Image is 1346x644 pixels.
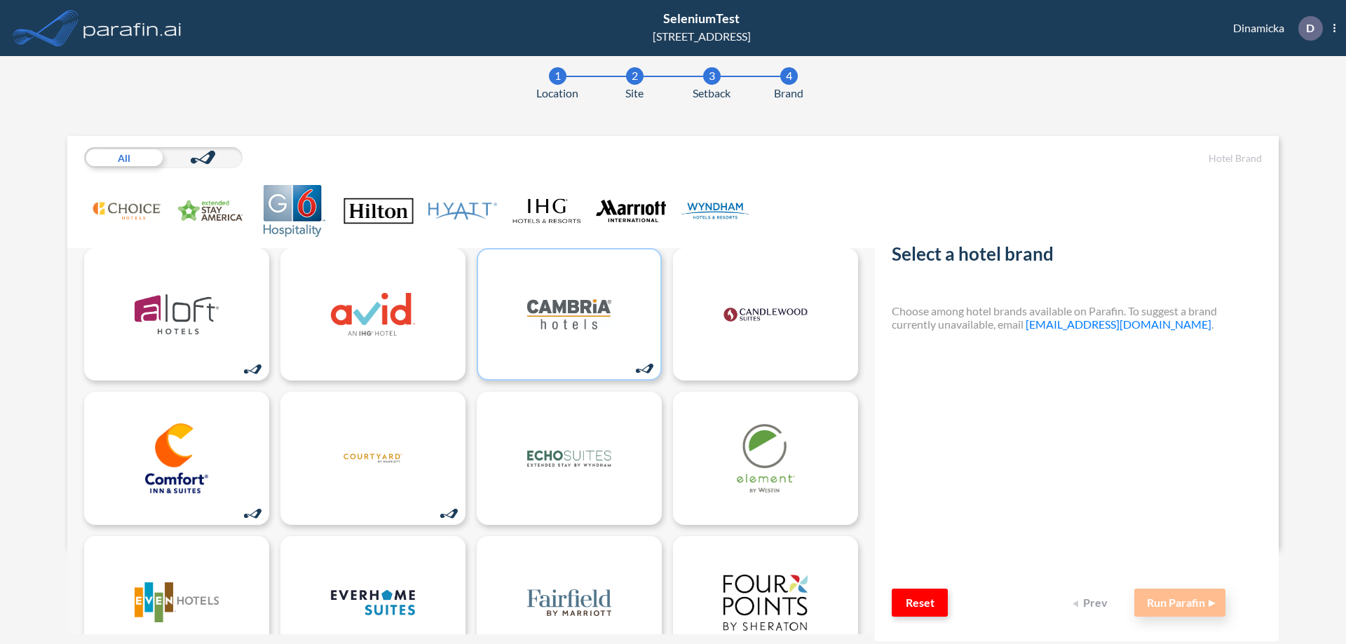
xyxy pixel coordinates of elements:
[135,280,219,350] img: logo
[774,85,803,102] span: Brand
[626,67,644,85] div: 2
[892,243,1262,270] h2: Select a hotel brand
[527,423,611,493] img: logo
[596,185,666,237] img: Marriott
[527,568,611,638] img: logo
[723,280,808,350] img: logo
[723,423,808,493] img: logo
[549,67,566,85] div: 1
[91,185,161,237] img: Choice
[1134,589,1225,617] button: Run Parafin
[1064,589,1120,617] button: Prev
[331,568,415,638] img: logo
[344,185,414,237] img: Hilton
[512,185,582,237] img: IHG
[663,11,740,26] span: SeleniumTest
[703,67,721,85] div: 3
[892,589,948,617] button: Reset
[428,185,498,237] img: Hyatt
[259,185,329,237] img: G6 Hospitality
[780,67,798,85] div: 4
[625,85,644,102] span: Site
[135,568,219,638] img: logo
[892,304,1262,331] h4: Choose among hotel brands available on Parafin. To suggest a brand currently unavailable, email .
[1306,22,1314,34] p: D
[1026,317,1211,331] a: [EMAIL_ADDRESS][DOMAIN_NAME]
[81,14,184,42] img: logo
[693,85,730,102] span: Setback
[175,185,245,237] img: Extended Stay America
[680,185,750,237] img: Wyndham
[892,153,1262,165] h5: Hotel Brand
[331,423,415,493] img: logo
[527,280,611,350] img: logo
[653,28,751,45] div: [STREET_ADDRESS]
[135,423,219,493] img: logo
[536,85,578,102] span: Location
[84,147,163,168] div: All
[723,568,808,638] img: logo
[1212,16,1335,41] div: Dinamicka
[331,280,415,350] img: logo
